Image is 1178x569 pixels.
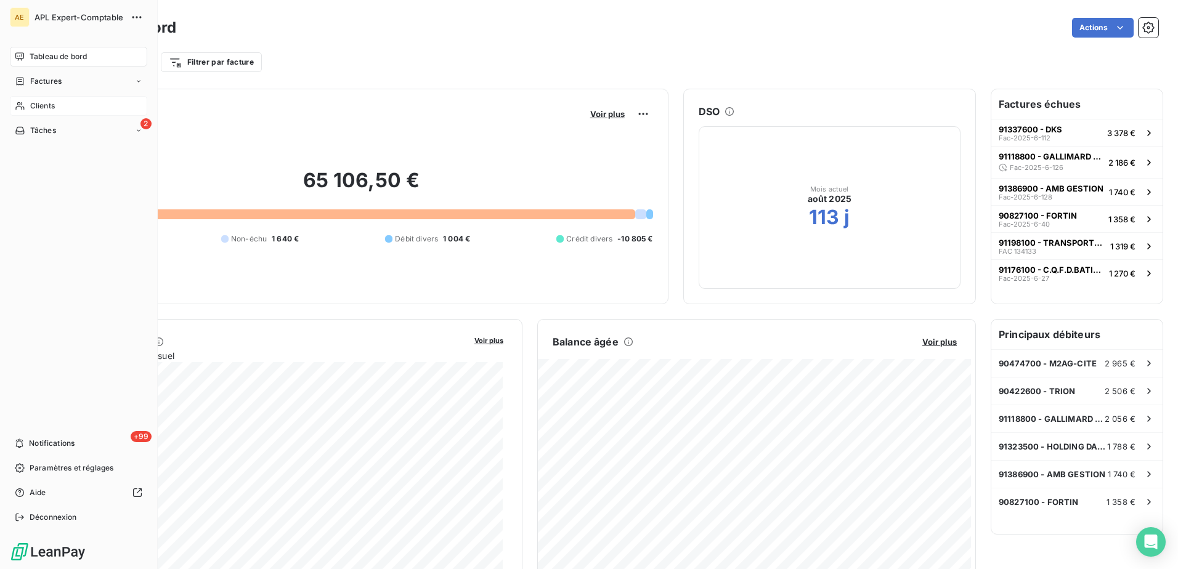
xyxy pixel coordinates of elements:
span: 91386900 - AMB GESTION [999,469,1105,479]
span: Mois actuel [810,185,849,193]
span: 3 378 € [1107,128,1135,138]
span: 90827100 - FORTIN [999,497,1079,507]
span: 1 358 € [1108,214,1135,224]
span: 91176100 - C.Q.F.D.BATIMENT [999,265,1104,275]
span: Non-échu [231,233,267,244]
a: Factures [10,71,147,91]
span: 2 186 € [1108,158,1135,167]
button: 91386900 - AMB GESTIONFac-2025-6-1281 740 € [991,178,1163,205]
span: Chiffre d'affaires mensuel [70,349,466,362]
button: 91198100 - TRANSPORTS TUFFIEREFAC 1341331 319 € [991,232,1163,259]
span: 90474700 - M2AG-CITE [999,358,1097,368]
span: Voir plus [590,109,625,119]
span: 2 506 € [1105,386,1135,396]
span: Paramètres et réglages [30,462,113,474]
span: 91118800 - GALLIMARD PORTIER [999,151,1103,161]
a: Tableau de bord [10,47,147,67]
button: Voir plus [587,108,628,119]
a: 2Tâches [10,121,147,140]
span: 2 056 € [1105,414,1135,424]
a: Paramètres et réglages [10,458,147,478]
span: 1 788 € [1107,442,1135,451]
span: 91323500 - HOLDING DA [PERSON_NAME] [999,442,1107,451]
span: Déconnexion [30,512,77,523]
span: FAC 134133 [999,248,1036,255]
span: Notifications [29,438,75,449]
span: 90827100 - FORTIN [999,211,1077,220]
button: 91176100 - C.Q.F.D.BATIMENTFac-2025-6-271 270 € [991,259,1163,286]
span: 1 358 € [1107,497,1135,507]
span: 90422600 - TRION [999,386,1075,396]
button: 90827100 - FORTINFac-2025-6-401 358 € [991,205,1163,232]
button: 91337600 - DKSFac-2025-6-1123 378 € [991,119,1163,146]
span: Crédit divers [566,233,612,244]
h6: Factures échues [991,89,1163,119]
button: Filtrer par facture [161,52,262,72]
button: Actions [1072,18,1134,38]
h2: j [844,205,850,230]
span: 91198100 - TRANSPORTS TUFFIERE [999,238,1105,248]
span: APL Expert-Comptable [35,12,123,22]
button: 91118800 - GALLIMARD PORTIERFac-2025-6-1262 186 € [991,146,1163,178]
span: 91386900 - AMB GESTION [999,184,1103,193]
button: Voir plus [919,336,961,347]
span: 1 740 € [1109,187,1135,197]
span: 1 270 € [1109,268,1135,278]
span: 1 640 € [272,233,299,244]
span: 1 004 € [443,233,470,244]
span: août 2025 [808,193,851,205]
h2: 113 [809,205,839,230]
span: Fac-2025-6-40 [999,220,1050,228]
span: Clients [30,100,55,111]
span: Fac-2025-6-128 [999,193,1052,201]
span: 91118800 - GALLIMARD PORTIER [999,414,1105,424]
a: Aide [10,483,147,502]
span: 2 [140,118,152,129]
div: Open Intercom Messenger [1136,527,1166,557]
span: Fac-2025-6-112 [999,134,1050,142]
span: Tâches [30,125,56,136]
span: Voir plus [922,337,957,347]
button: Voir plus [471,334,507,345]
h6: Principaux débiteurs [991,320,1163,349]
span: 2 965 € [1105,358,1135,368]
span: Voir plus [474,336,503,345]
span: -10 805 € [617,233,652,244]
div: AE [10,7,30,27]
img: Logo LeanPay [10,542,86,562]
h2: 65 106,50 € [70,168,653,205]
span: Tableau de bord [30,51,87,62]
span: Fac-2025-6-27 [999,275,1049,282]
span: +99 [131,431,152,442]
span: 1 740 € [1108,469,1135,479]
span: Débit divers [395,233,438,244]
h6: Balance âgée [553,334,619,349]
span: 1 319 € [1110,241,1135,251]
span: Factures [30,76,62,87]
span: 91337600 - DKS [999,124,1062,134]
h6: DSO [699,104,720,119]
span: Fac-2025-6-126 [1010,164,1063,171]
a: Clients [10,96,147,116]
span: Aide [30,487,46,498]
